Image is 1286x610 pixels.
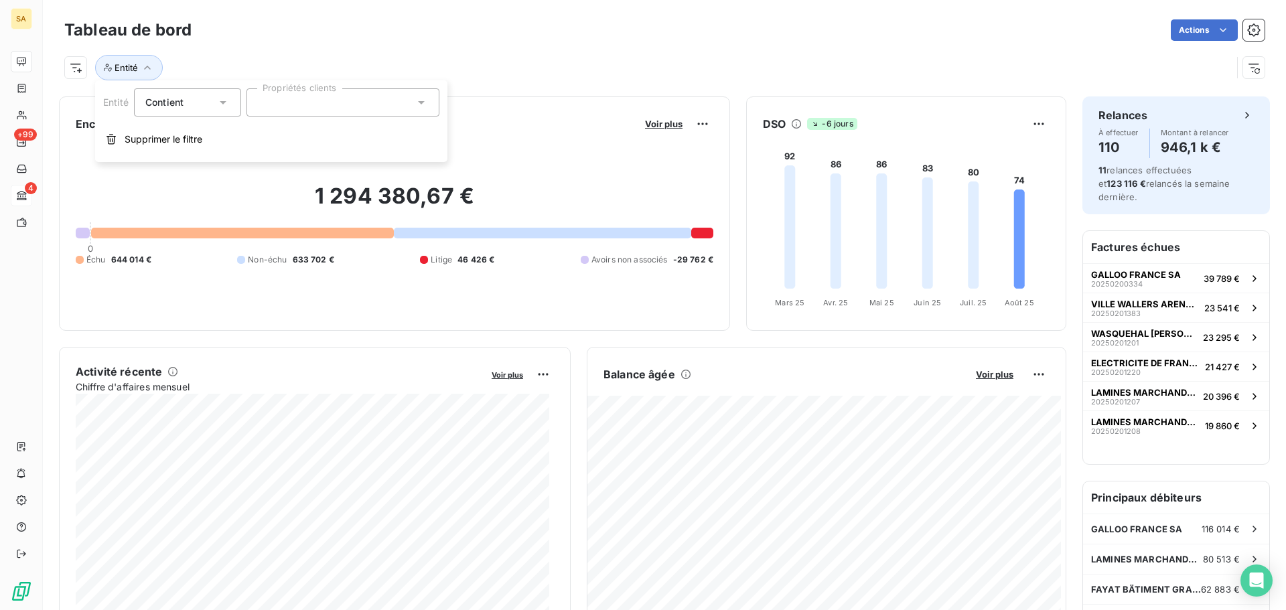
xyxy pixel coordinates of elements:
button: GALLOO FRANCE SA2025020033439 789 € [1083,263,1269,293]
span: -6 jours [807,118,857,130]
span: Supprimer le filtre [125,133,202,146]
span: Montant à relancer [1161,129,1229,137]
div: Open Intercom Messenger [1240,564,1273,597]
span: 644 014 € [111,254,151,266]
div: SA [11,8,32,29]
span: 11 [1098,165,1106,175]
span: LAMINES MARCHANDS EUROPEENS [1091,387,1198,398]
h6: Factures échues [1083,231,1269,263]
span: WASQUEHAL [PERSON_NAME] PROJ JJ IMMO [1091,328,1198,339]
h6: DSO [763,116,786,132]
button: Actions [1171,19,1238,41]
h4: 110 [1098,137,1139,158]
span: 46 426 € [457,254,494,266]
tspan: Juil. 25 [960,298,987,307]
span: LAMINES MARCHANDS EUROPEENS [1091,416,1200,427]
tspan: Mai 25 [869,298,894,307]
h2: 1 294 380,67 € [76,183,713,223]
span: 39 789 € [1204,273,1240,284]
tspan: Août 25 [1005,298,1034,307]
span: +99 [14,129,37,141]
tspan: Avr. 25 [823,298,848,307]
button: LAMINES MARCHANDS EUROPEENS2025020120819 860 € [1083,410,1269,440]
span: 633 702 € [293,254,334,266]
tspan: Juin 25 [914,298,941,307]
h6: Balance âgée [603,366,675,382]
tspan: Mars 25 [775,298,804,307]
span: Avoirs non associés [591,254,668,266]
span: FAYAT BÄTIMENT GRAND PROJETS [1091,584,1201,595]
h6: Encours client [76,116,152,132]
span: 19 860 € [1205,421,1240,431]
h3: Tableau de bord [64,18,192,42]
span: 20250200334 [1091,280,1143,288]
input: Propriétés clients [258,96,269,108]
span: Entité [115,62,138,73]
span: Contient [145,96,184,108]
button: Voir plus [488,368,527,380]
span: Chiffre d'affaires mensuel [76,380,482,394]
button: Voir plus [641,118,687,130]
h6: Relances [1098,107,1147,123]
span: Voir plus [492,370,523,380]
span: Échu [86,254,106,266]
span: Entité [103,96,129,108]
span: 20250201207 [1091,398,1140,406]
button: Entité [95,55,163,80]
span: 23 541 € [1204,303,1240,313]
span: LAMINES MARCHANDS EUROPEENS [1091,554,1203,564]
span: 20250201383 [1091,309,1141,317]
span: 20 396 € [1203,391,1240,402]
h6: Principaux débiteurs [1083,481,1269,514]
button: WASQUEHAL [PERSON_NAME] PROJ JJ IMMO2025020120123 295 € [1083,322,1269,352]
button: Supprimer le filtre [95,125,447,154]
span: Voir plus [645,119,683,129]
a: +99 [11,131,31,153]
span: -29 762 € [673,254,713,266]
h6: Activité récente [76,364,162,380]
a: 4 [11,185,31,206]
span: 0 [88,243,93,254]
span: 23 295 € [1203,332,1240,343]
span: ELECTRICITE DE FRANCE [1091,358,1200,368]
span: 20250201220 [1091,368,1141,376]
span: Voir plus [976,369,1013,380]
button: ELECTRICITE DE FRANCE2025020122021 427 € [1083,352,1269,381]
span: VILLE WALLERS ARENBERG [1091,299,1199,309]
span: 21 427 € [1205,362,1240,372]
span: relances effectuées et relancés la semaine dernière. [1098,165,1230,202]
span: À effectuer [1098,129,1139,137]
button: VILLE WALLERS ARENBERG2025020138323 541 € [1083,293,1269,322]
span: Non-échu [248,254,287,266]
span: GALLOO FRANCE SA [1091,269,1181,280]
span: 20250201201 [1091,339,1139,347]
span: 116 014 € [1202,524,1240,534]
span: 123 116 € [1106,178,1145,189]
span: 80 513 € [1203,554,1240,564]
span: GALLOO FRANCE SA [1091,524,1182,534]
button: LAMINES MARCHANDS EUROPEENS2025020120720 396 € [1083,381,1269,410]
span: Litige [431,254,452,266]
span: 4 [25,182,37,194]
img: Logo LeanPay [11,581,32,602]
span: 62 883 € [1201,584,1240,595]
span: 20250201208 [1091,427,1141,435]
h4: 946,1 k € [1161,137,1229,158]
button: Voir plus [972,368,1017,380]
